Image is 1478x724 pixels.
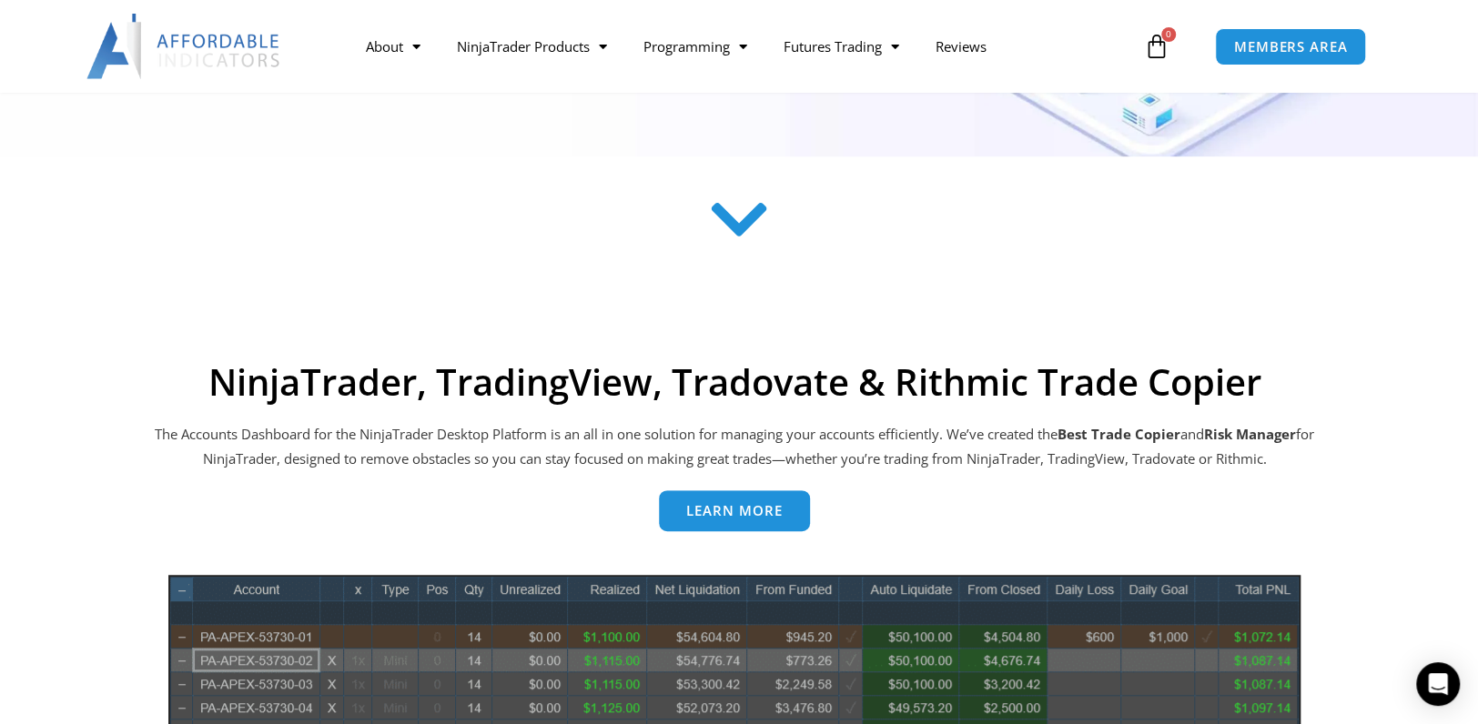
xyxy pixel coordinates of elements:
[1234,40,1348,54] span: MEMBERS AREA
[1416,662,1460,706] div: Open Intercom Messenger
[152,422,1317,473] p: The Accounts Dashboard for the NinjaTrader Desktop Platform is an all in one solution for managin...
[152,360,1317,404] h2: NinjaTrader, TradingView, Tradovate & Rithmic Trade Copier
[348,25,439,67] a: About
[1117,20,1197,73] a: 0
[86,14,282,79] img: LogoAI | Affordable Indicators – NinjaTrader
[1215,28,1367,65] a: MEMBERS AREA
[1058,425,1180,443] b: Best Trade Copier
[1161,27,1176,42] span: 0
[439,25,625,67] a: NinjaTrader Products
[348,25,1139,67] nav: Menu
[1204,425,1296,443] strong: Risk Manager
[659,490,810,531] a: Learn more
[917,25,1005,67] a: Reviews
[765,25,917,67] a: Futures Trading
[625,25,765,67] a: Programming
[686,504,783,518] span: Learn more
